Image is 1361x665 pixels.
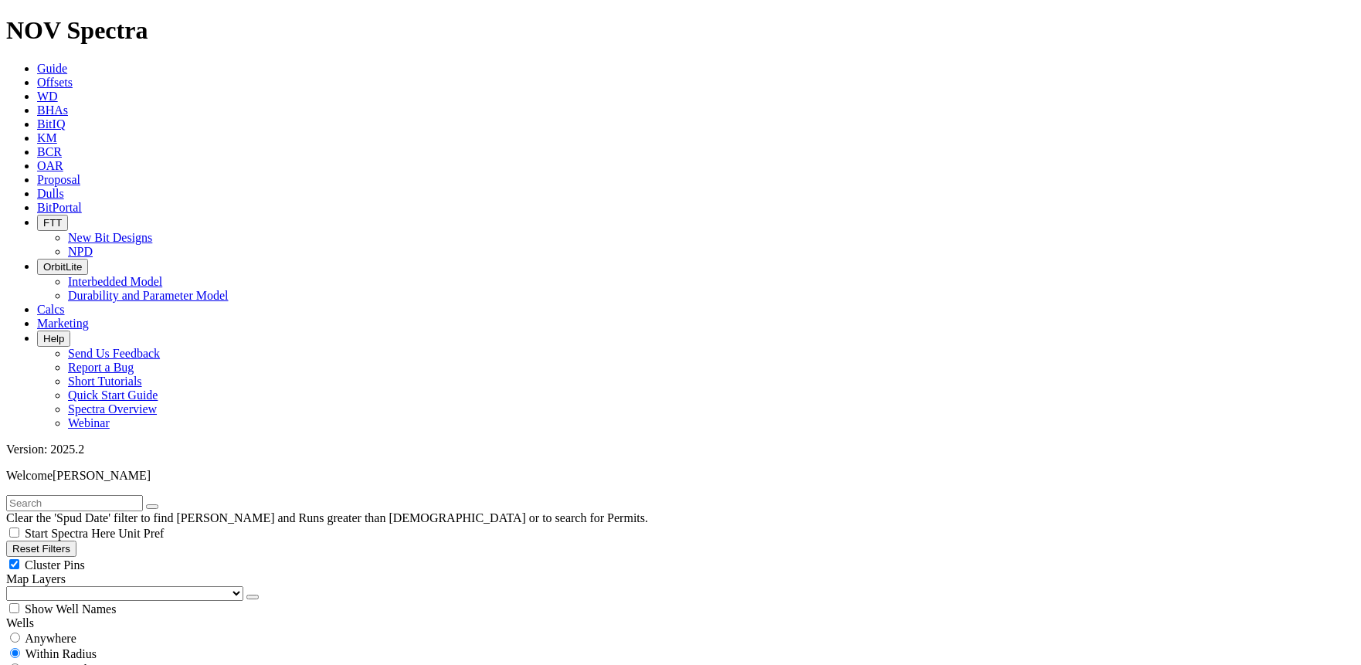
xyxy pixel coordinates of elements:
a: Durability and Parameter Model [68,289,229,302]
a: Proposal [37,173,80,186]
span: Within Radius [25,647,97,660]
a: Quick Start Guide [68,388,158,402]
a: Offsets [37,76,73,89]
p: Welcome [6,469,1355,483]
a: Spectra Overview [68,402,157,416]
a: Marketing [37,317,89,330]
span: Show Well Names [25,602,116,616]
span: Unit Pref [118,527,164,540]
a: OAR [37,159,63,172]
span: Start Spectra Here [25,527,115,540]
span: Help [43,333,64,344]
span: FTT [43,217,62,229]
a: NPD [68,245,93,258]
span: OrbitLite [43,261,82,273]
input: Search [6,495,143,511]
a: Dulls [37,187,64,200]
a: Report a Bug [68,361,134,374]
a: New Bit Designs [68,231,152,244]
span: [PERSON_NAME] [53,469,151,482]
div: Version: 2025.2 [6,443,1355,456]
a: Calcs [37,303,65,316]
a: BHAs [37,103,68,117]
a: Interbedded Model [68,275,162,288]
button: Help [37,331,70,347]
span: Cluster Pins [25,558,85,572]
span: Clear the 'Spud Date' filter to find [PERSON_NAME] and Runs greater than [DEMOGRAPHIC_DATA] or to... [6,511,648,524]
span: Anywhere [25,632,76,645]
a: BitPortal [37,201,82,214]
a: Short Tutorials [68,375,142,388]
h1: NOV Spectra [6,16,1355,45]
button: Reset Filters [6,541,76,557]
a: BitIQ [37,117,65,131]
input: Start Spectra Here [9,528,19,538]
a: Webinar [68,416,110,429]
a: Send Us Feedback [68,347,160,360]
div: Wells [6,616,1355,630]
button: FTT [37,215,68,231]
a: WD [37,90,58,103]
a: Guide [37,62,67,75]
a: BCR [37,145,62,158]
button: OrbitLite [37,259,88,275]
a: KM [37,131,57,144]
span: Map Layers [6,572,66,585]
